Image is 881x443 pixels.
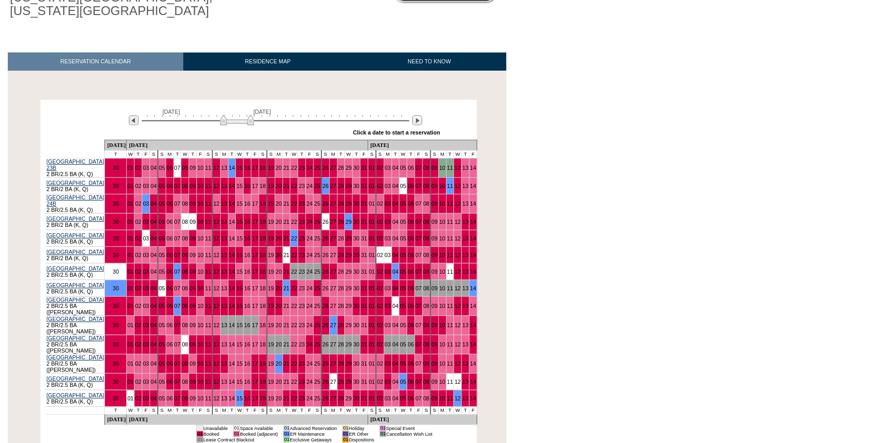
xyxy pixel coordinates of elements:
a: 21 [283,165,290,171]
a: 02 [135,183,141,189]
a: 23 [299,183,305,189]
a: 21 [283,183,290,189]
img: Next [412,115,422,125]
a: 31 [361,219,367,225]
a: 05 [159,183,165,189]
a: 21 [283,200,290,207]
a: 07 [174,200,181,207]
a: 14 [229,269,235,275]
a: 12 [454,235,460,241]
a: 12 [454,219,460,225]
a: 17 [252,269,258,275]
a: 04 [392,219,399,225]
a: 06 [408,183,414,189]
a: 11 [447,183,453,189]
a: 11 [447,165,453,171]
a: 14 [470,219,476,225]
a: 07 [415,235,422,241]
a: 08 [182,252,188,258]
a: 06 [408,165,414,171]
a: 11 [205,219,211,225]
a: 04 [392,165,399,171]
a: 10 [197,235,204,241]
a: 12 [213,252,220,258]
a: 03 [385,235,391,241]
a: 12 [454,165,460,171]
a: 01 [127,269,133,275]
a: 04 [151,269,157,275]
a: 15 [236,200,242,207]
a: 03 [385,200,391,207]
a: RESIDENCE MAP [183,52,353,71]
a: 19 [268,183,274,189]
a: 26 [322,235,329,241]
a: 07 [415,200,422,207]
a: 03 [143,219,149,225]
a: 02 [377,165,383,171]
a: 17 [252,200,258,207]
a: 18 [260,235,266,241]
a: 10 [439,200,445,207]
a: 01 [127,252,133,258]
a: 08 [182,165,188,171]
a: 12 [213,235,220,241]
a: 07 [174,269,181,275]
a: 07 [174,183,181,189]
a: 27 [330,235,336,241]
a: 06 [167,235,173,241]
a: 28 [338,252,344,258]
a: 14 [470,183,476,189]
a: 03 [143,183,149,189]
a: 02 [135,235,141,241]
a: 24 [306,235,313,241]
a: 06 [408,219,414,225]
a: 29 [345,200,351,207]
a: 13 [221,252,227,258]
a: NEED TO KNOW [352,52,506,71]
a: 07 [415,219,422,225]
a: 01 [127,235,133,241]
a: 30 [353,200,359,207]
a: 19 [268,252,274,258]
a: 08 [423,219,429,225]
a: 04 [392,252,399,258]
a: 01 [369,200,375,207]
a: 01 [127,200,133,207]
a: 02 [135,269,141,275]
a: 13 [221,165,227,171]
a: 11 [205,235,211,241]
a: 01 [127,183,133,189]
a: 11 [205,252,211,258]
a: 30 [113,235,119,241]
a: 04 [151,165,157,171]
a: 02 [135,219,141,225]
a: 20 [276,219,282,225]
a: 09 [431,219,438,225]
a: 09 [189,200,196,207]
a: 30 [353,219,359,225]
a: 04 [151,200,157,207]
a: 05 [159,235,165,241]
a: 08 [182,183,188,189]
a: [GEOGRAPHIC_DATA] [47,232,104,238]
a: 01 [127,165,133,171]
a: 06 [408,200,414,207]
a: [GEOGRAPHIC_DATA] [47,216,104,222]
a: 29 [345,165,351,171]
a: 01 [369,183,375,189]
a: 23 [299,200,305,207]
a: 13 [462,200,468,207]
a: 06 [408,235,414,241]
a: 11 [447,252,453,258]
a: 13 [462,252,468,258]
a: 01 [369,165,375,171]
a: 20 [276,200,282,207]
a: 27 [330,165,336,171]
a: 07 [415,183,422,189]
a: 02 [135,200,141,207]
a: 12 [213,219,220,225]
a: 10 [439,183,445,189]
a: 12 [213,165,220,171]
a: 15 [236,183,242,189]
a: 11 [205,200,211,207]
